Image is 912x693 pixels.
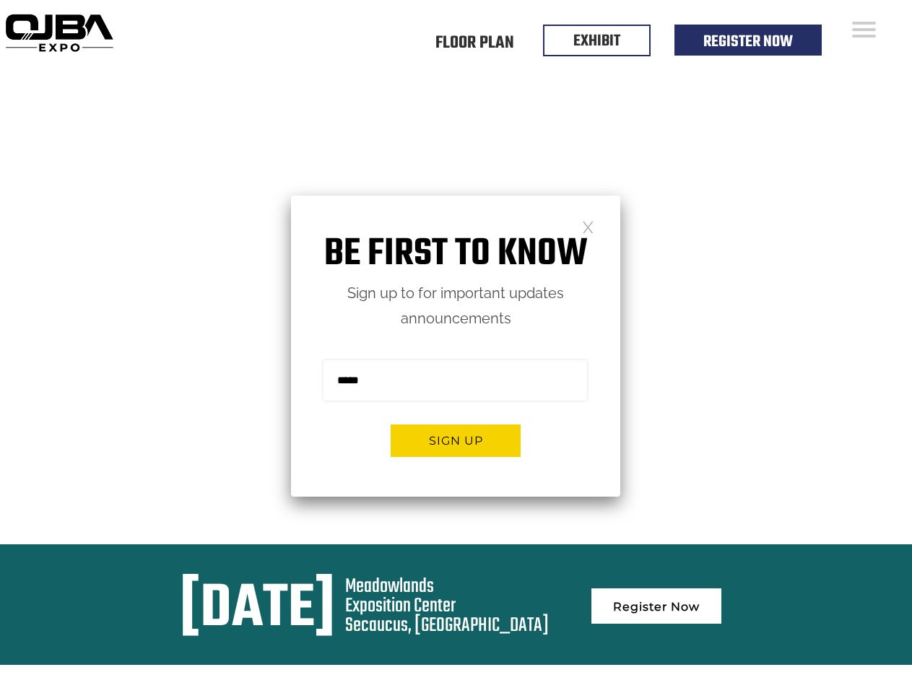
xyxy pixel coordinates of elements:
[573,29,620,53] a: EXHIBIT
[703,30,793,54] a: Register Now
[180,577,335,643] div: [DATE]
[591,588,721,624] a: Register Now
[291,281,620,331] p: Sign up to for important updates announcements
[345,577,549,635] div: Meadowlands Exposition Center Secaucus, [GEOGRAPHIC_DATA]
[582,220,594,232] a: Close
[391,424,521,457] button: Sign up
[291,232,620,277] h1: Be first to know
